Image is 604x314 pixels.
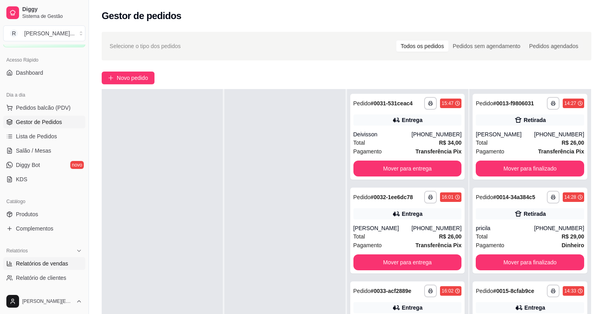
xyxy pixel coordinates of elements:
strong: # 0033-acf2889e [371,288,411,294]
a: Relatório de mesas [3,286,85,298]
span: plus [108,75,114,81]
div: pricila [476,224,534,232]
div: [PHONE_NUMBER] [411,224,461,232]
span: Complementos [16,225,53,233]
strong: # 0013-f9806031 [493,100,534,107]
div: [PERSON_NAME] [476,130,534,138]
button: Mover para finalizado [476,161,584,176]
strong: # 0015-8cfab9ce [493,288,535,294]
div: [PHONE_NUMBER] [411,130,461,138]
span: Pedido [476,194,493,200]
a: Relatórios de vendas [3,257,85,270]
a: Produtos [3,208,85,221]
a: Diggy Botnovo [3,159,85,171]
span: Relatórios [6,248,28,254]
strong: # 0031-531ceac4 [371,100,413,107]
span: Pedido [476,288,493,294]
div: [PHONE_NUMBER] [534,130,584,138]
div: Todos os pedidos [396,41,448,52]
button: Pedidos balcão (PDV) [3,101,85,114]
div: Catálogo [3,195,85,208]
strong: # 0014-34a384c5 [493,194,535,200]
a: Gestor de Pedidos [3,116,85,128]
div: Pedidos agendados [525,41,583,52]
span: Pedido [353,288,371,294]
strong: Transferência Pix [415,148,461,155]
span: [PERSON_NAME][EMAIL_ADDRESS][DOMAIN_NAME] [22,298,73,304]
span: Relatório de mesas [16,288,64,296]
div: Entrega [402,210,423,218]
strong: # 0032-1ee6dc78 [371,194,413,200]
button: Mover para finalizado [476,254,584,270]
span: Novo pedido [117,74,148,82]
a: KDS [3,173,85,186]
div: 16:02 [442,288,453,294]
strong: R$ 26,00 [562,140,584,146]
span: Pedido [353,194,371,200]
span: Pagamento [353,241,382,250]
div: 15:47 [442,100,453,107]
span: Total [353,138,365,147]
span: Pedidos balcão (PDV) [16,104,71,112]
button: Novo pedido [102,72,154,84]
div: 14:27 [564,100,576,107]
h2: Gestor de pedidos [102,10,181,22]
span: Pagamento [476,147,504,156]
div: Entrega [525,304,545,312]
span: Relatório de clientes [16,274,66,282]
div: Pedidos sem agendamento [448,41,525,52]
a: Lista de Pedidos [3,130,85,143]
strong: Transferência Pix [415,242,461,248]
div: [PERSON_NAME] [353,224,412,232]
strong: R$ 29,00 [562,233,584,240]
button: Select a team [3,25,85,41]
span: Relatórios de vendas [16,260,68,267]
button: Mover para entrega [353,161,462,176]
a: Relatório de clientes [3,271,85,284]
strong: R$ 26,00 [439,233,461,240]
span: Diggy Bot [16,161,40,169]
div: 14:33 [564,288,576,294]
span: KDS [16,175,27,183]
span: Total [353,232,365,241]
div: Dia a dia [3,89,85,101]
div: 14:28 [564,194,576,200]
div: Entrega [402,116,423,124]
a: Complementos [3,222,85,235]
div: [PERSON_NAME] ... [24,29,75,37]
span: R [10,29,18,37]
span: Diggy [22,6,82,13]
span: Produtos [16,210,38,218]
a: Salão / Mesas [3,144,85,157]
strong: R$ 34,00 [439,140,461,146]
button: [PERSON_NAME][EMAIL_ADDRESS][DOMAIN_NAME] [3,292,85,311]
span: Sistema de Gestão [22,13,82,19]
span: Pedido [476,100,493,107]
a: DiggySistema de Gestão [3,3,85,22]
span: Lista de Pedidos [16,132,57,140]
button: Mover para entrega [353,254,462,270]
div: Deivisson [353,130,412,138]
span: Dashboard [16,69,43,77]
span: Total [476,232,488,241]
span: Total [476,138,488,147]
span: Pagamento [476,241,504,250]
strong: Dinheiro [562,242,584,248]
span: Pedido [353,100,371,107]
div: Retirada [524,116,546,124]
div: Acesso Rápido [3,54,85,66]
span: Pagamento [353,147,382,156]
a: Dashboard [3,66,85,79]
span: Selecione o tipo dos pedidos [110,42,181,50]
div: 16:01 [442,194,453,200]
div: Retirada [524,210,546,218]
strong: Transferência Pix [538,148,584,155]
div: [PHONE_NUMBER] [534,224,584,232]
span: Salão / Mesas [16,147,51,155]
span: Gestor de Pedidos [16,118,62,126]
div: Entrega [402,304,423,312]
